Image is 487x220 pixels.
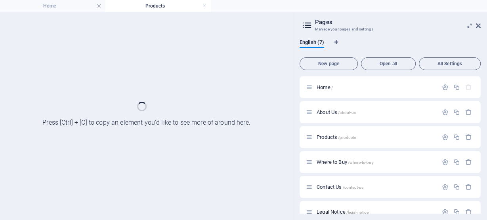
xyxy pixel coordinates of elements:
[314,110,438,115] div: About Us/about-us
[331,85,333,90] span: /
[465,159,472,165] div: Remove
[453,134,460,140] div: Duplicate
[300,38,324,49] span: English (7)
[442,134,449,140] div: Settings
[343,185,364,190] span: /contact-us
[348,160,374,165] span: /where-to-buy
[422,61,477,66] span: All Settings
[314,159,438,165] div: Where to Buy/where-to-buy
[314,209,438,214] div: Legal Notice/legal-notice
[317,209,368,215] span: Click to open page
[105,2,211,10] h4: Products
[346,210,369,214] span: /legal-notice
[465,134,472,140] div: Remove
[338,135,356,140] span: /products
[365,61,412,66] span: Open all
[315,19,481,26] h2: Pages
[442,209,449,215] div: Settings
[317,109,356,115] span: Click to open page
[465,209,472,215] div: Remove
[453,159,460,165] div: Duplicate
[453,109,460,116] div: Duplicate
[317,84,333,90] span: Click to open page
[314,184,438,190] div: Contact Us/contact-us
[453,209,460,215] div: Duplicate
[465,184,472,190] div: Remove
[314,85,438,90] div: Home/
[317,184,363,190] span: Click to open page
[303,61,354,66] span: New page
[442,159,449,165] div: Settings
[442,184,449,190] div: Settings
[453,84,460,91] div: Duplicate
[338,110,356,115] span: /about-us
[300,57,358,70] button: New page
[419,57,481,70] button: All Settings
[314,135,438,140] div: Products/products
[453,184,460,190] div: Duplicate
[315,26,465,33] h3: Manage your pages and settings
[317,134,356,140] span: Click to open page
[465,84,472,91] div: The startpage cannot be deleted
[361,57,416,70] button: Open all
[300,39,481,54] div: Language Tabs
[317,159,373,165] span: Click to open page
[465,109,472,116] div: Remove
[442,109,449,116] div: Settings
